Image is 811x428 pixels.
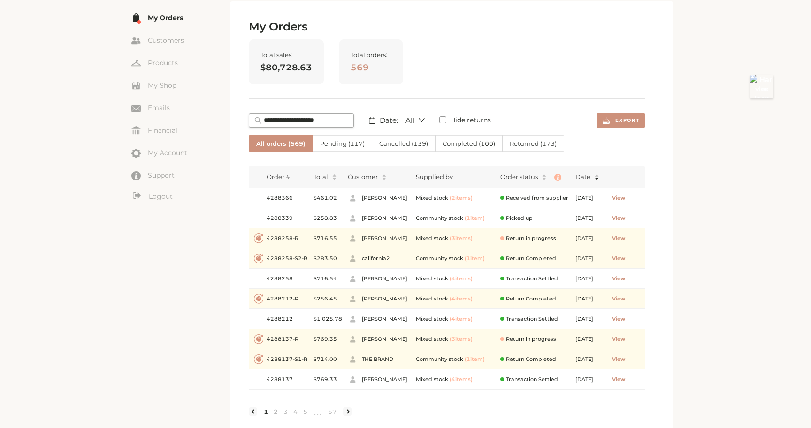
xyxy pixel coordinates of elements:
[314,235,317,241] span: $
[542,173,547,178] span: caret-up
[510,140,557,147] span: Returned ( 173 )
[267,275,308,283] span: 4288258
[348,194,358,203] img: customer.svg
[612,275,625,283] span: View
[597,113,644,128] button: Export
[605,211,632,226] button: View
[314,172,328,181] span: Total
[314,295,337,302] bdi: 256.45
[612,255,625,263] span: View
[271,407,281,416] a: 2
[348,172,378,181] span: Customer
[131,13,141,23] img: my-order.svg
[362,275,410,283] span: [PERSON_NAME]
[131,11,230,24] a: My Orders
[500,215,533,222] span: Picked up
[332,173,337,178] span: caret-up
[291,407,300,416] a: 4
[575,214,599,222] span: [DATE]
[362,255,410,263] span: california2
[310,406,325,418] span: •••
[603,117,610,124] img: export.svg
[500,255,556,262] span: Return Completed
[612,194,625,202] span: View
[554,174,561,181] img: info.svg
[348,315,358,323] img: customer.svg
[605,231,632,246] button: View
[605,312,632,327] button: View
[418,117,425,124] span: down
[500,356,556,363] span: Return Completed
[382,173,387,178] span: caret-up
[500,376,558,383] span: Transaction Settled
[314,336,317,342] span: $
[267,234,308,242] span: 4288258-R
[267,295,308,303] span: 4288212-R
[131,126,141,135] img: my-financial.svg
[362,194,410,202] span: [PERSON_NAME]
[131,33,230,47] a: Customers
[362,355,410,363] span: THE BRAND
[362,375,410,383] span: [PERSON_NAME]
[267,335,308,343] span: 4288137-R
[416,275,495,283] div: Mixed stock
[605,372,632,387] button: View
[450,195,473,201] span: ( 2 item s )
[500,336,556,343] span: Return in progress
[612,214,625,222] span: View
[348,295,358,303] img: customer.svg
[575,255,599,263] span: [DATE]
[131,56,230,69] a: Products
[605,332,632,347] button: View
[131,149,141,158] img: my-account.svg
[465,215,485,221] span: ( 1 item )
[450,275,473,282] span: ( 4 item s )
[615,118,639,123] span: Export
[575,275,599,283] span: [DATE]
[605,352,632,367] button: View
[311,369,345,390] td: $769.33
[311,269,345,289] td: $716.54
[612,355,625,363] span: View
[325,407,339,416] a: 57
[351,62,391,73] span: 569
[314,235,337,241] bdi: 716.55
[261,407,271,416] li: 1
[605,292,632,307] button: View
[314,356,337,362] bdi: 714.00
[612,335,625,343] span: View
[267,214,308,222] span: 4288339
[450,315,473,322] span: ( 4 item s )
[362,234,410,242] span: [PERSON_NAME]
[369,117,375,124] img: date.svg
[594,173,599,178] span: caret-up
[131,11,230,204] div: Menu
[249,20,645,34] h2: My Orders
[348,234,358,243] img: customer.svg
[575,234,599,242] span: [DATE]
[131,78,230,92] a: My Shop
[500,172,538,181] div: Order status
[450,336,473,342] span: ( 3 item s )
[416,335,495,343] div: Mixed stock
[465,356,485,362] span: ( 1 item )
[314,336,337,342] bdi: 769.35
[416,315,495,323] div: Mixed stock
[612,295,625,303] span: View
[416,295,495,303] div: Mixed stock
[500,315,558,323] span: Transaction Settled
[612,375,625,383] span: View
[267,375,308,383] span: 4288137
[348,335,358,344] img: customer.svg
[416,234,495,242] div: Mixed stock
[362,315,410,323] span: [PERSON_NAME]
[542,176,547,181] span: caret-down
[131,36,141,45] img: my-customers.svg
[450,235,473,241] span: ( 3 item s )
[575,172,590,181] span: Date
[131,171,141,180] img: zendesk.svg
[267,194,308,202] span: 4288366
[612,315,625,323] span: View
[267,315,308,323] span: 4288212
